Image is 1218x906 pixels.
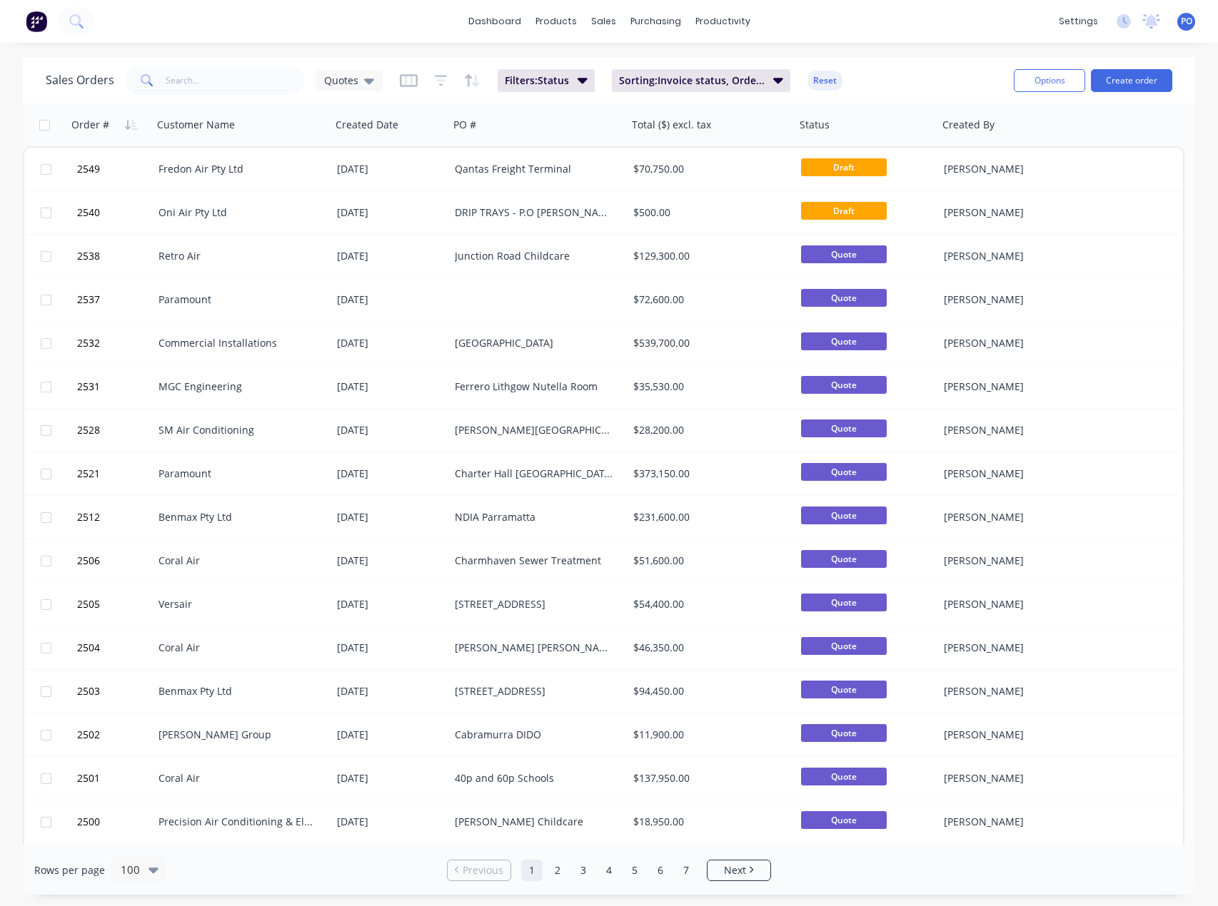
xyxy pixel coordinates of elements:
[801,811,887,829] span: Quote
[944,641,1102,655] div: [PERSON_NAME]
[498,69,595,92] button: Filters:Status
[77,554,100,568] span: 2506
[801,507,887,524] span: Quote
[324,73,358,88] span: Quotes
[77,684,100,698] span: 2503
[455,771,613,785] div: 40p and 60p Schools
[455,423,613,437] div: [PERSON_NAME][GEOGRAPHIC_DATA]
[26,11,47,32] img: Factory
[77,728,100,742] span: 2502
[455,205,613,220] div: DRIP TRAYS - P.O [PERSON_NAME]
[801,376,887,394] span: Quote
[801,768,887,785] span: Quote
[944,815,1102,829] div: [PERSON_NAME]
[944,162,1102,176] div: [PERSON_NAME]
[77,467,100,481] span: 2521
[73,191,158,234] button: 2540
[801,289,887,307] span: Quote
[584,11,623,32] div: sales
[455,510,613,524] div: NDIA Parramatta
[77,510,100,524] span: 2512
[624,860,645,881] a: Page 5
[633,380,782,394] div: $35,530.00
[77,249,100,263] span: 2538
[455,815,613,829] div: [PERSON_NAME] Childcare
[77,423,100,437] span: 2528
[461,11,528,32] a: dashboard
[633,815,782,829] div: $18,950.00
[633,554,782,568] div: $51,600.00
[158,205,317,220] div: Oni Air Pty Ltd
[801,681,887,698] span: Quote
[633,205,782,220] div: $500.00
[337,510,443,524] div: [DATE]
[650,860,671,881] a: Page 6
[73,800,158,843] button: 2500
[73,322,158,365] button: 2532
[944,554,1102,568] div: [PERSON_NAME]
[633,684,782,698] div: $94,450.00
[441,860,777,881] ul: Pagination
[448,863,510,877] a: Previous page
[73,583,158,626] button: 2505
[73,365,158,408] button: 2531
[944,292,1102,307] div: [PERSON_NAME]
[73,409,158,452] button: 2528
[337,205,443,220] div: [DATE]
[521,860,543,881] a: Page 1 is your current page
[77,292,100,307] span: 2537
[944,771,1102,785] div: [PERSON_NAME]
[73,496,158,539] button: 2512
[158,467,317,481] div: Paramount
[77,162,100,176] span: 2549
[157,118,235,132] div: Customer Name
[944,336,1102,350] div: [PERSON_NAME]
[944,205,1102,220] div: [PERSON_NAME]
[158,423,317,437] div: SM Air Conditioning
[463,863,503,877] span: Previous
[453,118,476,132] div: PO #
[73,148,158,190] button: 2549
[77,336,100,350] span: 2532
[337,380,443,394] div: [DATE]
[1052,11,1105,32] div: settings
[944,467,1102,481] div: [PERSON_NAME]
[337,728,443,742] div: [DATE]
[547,860,568,881] a: Page 2
[944,380,1102,394] div: [PERSON_NAME]
[77,771,100,785] span: 2501
[34,863,105,877] span: Rows per page
[77,597,100,611] span: 2505
[598,860,620,881] a: Page 4
[944,423,1102,437] div: [PERSON_NAME]
[336,118,398,132] div: Created Date
[455,380,613,394] div: Ferrero Lithgow Nutella Room
[337,162,443,176] div: [DATE]
[801,332,887,350] span: Quote
[633,423,782,437] div: $28,200.00
[166,66,305,95] input: Search...
[800,118,830,132] div: Status
[337,249,443,263] div: [DATE]
[158,380,317,394] div: MGC Engineering
[77,641,100,655] span: 2504
[73,452,158,495] button: 2521
[1181,15,1192,28] span: PO
[801,637,887,655] span: Quote
[801,463,887,481] span: Quote
[944,597,1102,611] div: [PERSON_NAME]
[942,118,995,132] div: Created By
[158,641,317,655] div: Coral Air
[158,728,317,742] div: [PERSON_NAME] Group
[77,815,100,829] span: 2500
[633,597,782,611] div: $54,400.00
[158,597,317,611] div: Versair
[337,292,443,307] div: [DATE]
[619,73,765,88] span: Sorting: Invoice status, Order #
[73,757,158,800] button: 2501
[944,510,1102,524] div: [PERSON_NAME]
[46,73,114,87] h1: Sales Orders
[801,594,887,611] span: Quote
[807,71,842,91] button: Reset
[708,863,770,877] a: Next page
